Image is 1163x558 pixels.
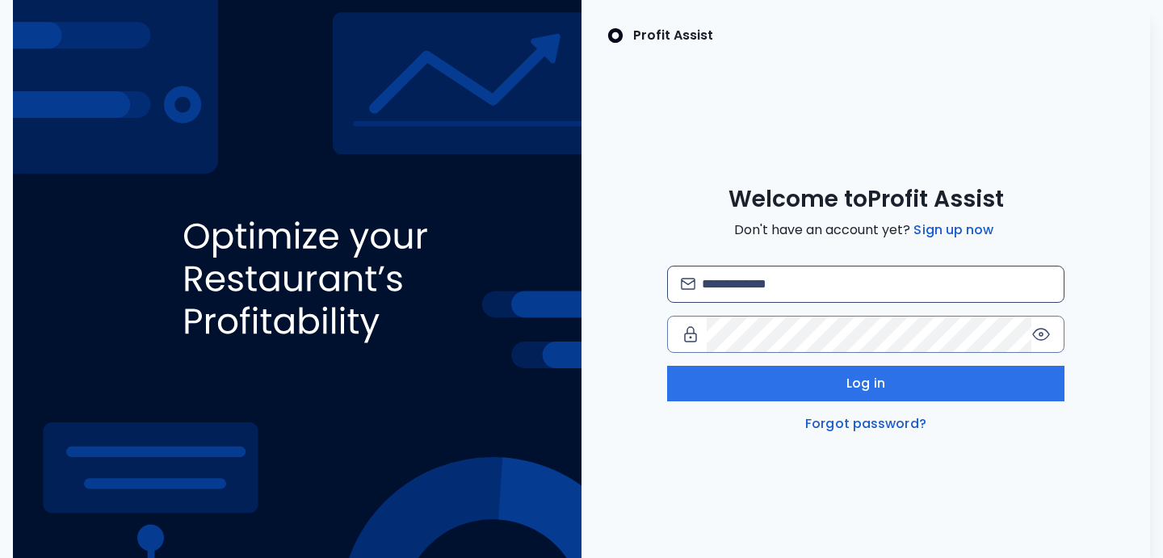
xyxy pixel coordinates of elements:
[802,414,930,434] a: Forgot password?
[667,366,1065,401] button: Log in
[734,220,997,240] span: Don't have an account yet?
[910,220,997,240] a: Sign up now
[681,278,696,290] img: email
[607,26,623,45] img: SpotOn Logo
[728,185,1004,214] span: Welcome to Profit Assist
[633,26,713,45] p: Profit Assist
[846,374,885,393] span: Log in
